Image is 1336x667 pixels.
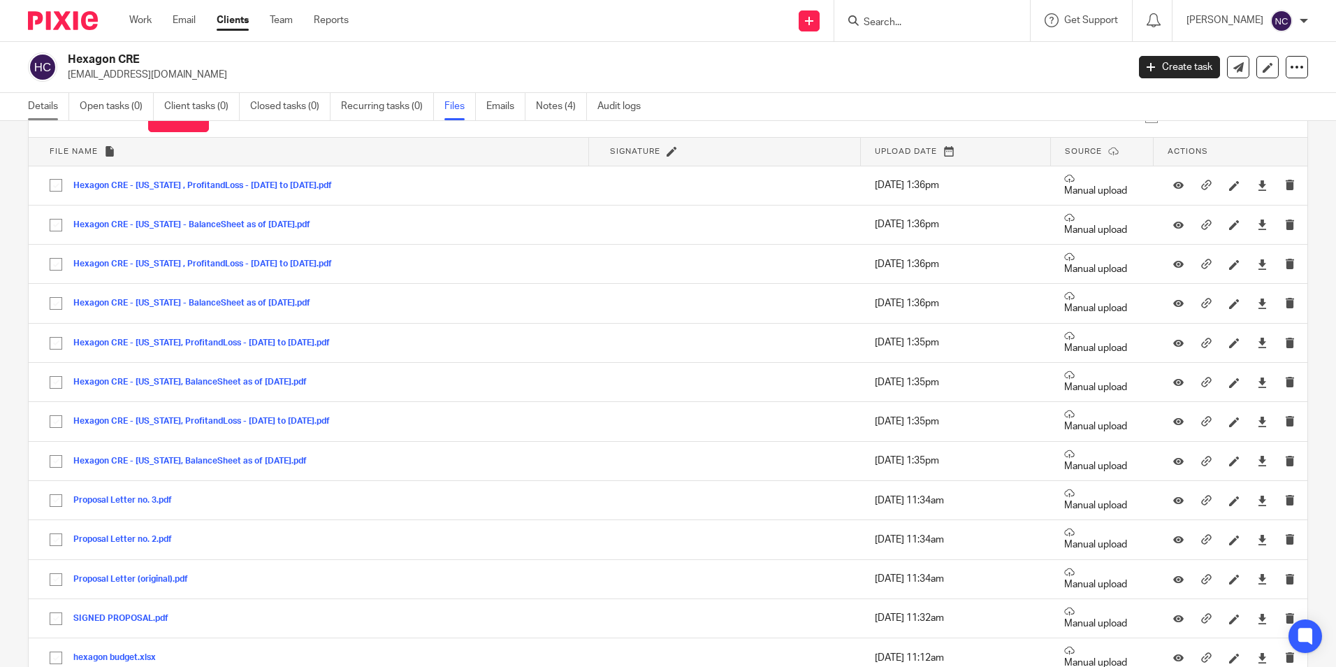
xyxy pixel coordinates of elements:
p: [DATE] 1:36pm [875,178,1037,192]
input: Select [43,566,69,593]
p: Manual upload [1064,449,1140,473]
p: [EMAIL_ADDRESS][DOMAIN_NAME] [68,68,1118,82]
a: Files [444,93,476,120]
p: Manual upload [1064,252,1140,276]
a: Client tasks (0) [164,93,240,120]
span: Upload date [875,148,937,155]
p: Manual upload [1064,331,1140,355]
input: Select [43,408,69,435]
p: [DATE] 11:34am [875,494,1037,508]
span: Show only signed documents [1145,109,1286,123]
p: Manual upload [1064,606,1140,631]
a: Audit logs [597,93,651,120]
p: Manual upload [1064,213,1140,237]
a: Clients [217,13,249,27]
a: Team [270,13,293,27]
input: Select [43,212,69,238]
button: Hexagon CRE - [US_STATE], BalanceSheet as of [DATE].pdf [73,457,317,466]
p: [DATE] 11:12am [875,651,1037,665]
button: Hexagon CRE - [US_STATE], BalanceSheet as of [DATE].pdf [73,378,317,387]
button: Hexagon CRE - [US_STATE], ProfitandLoss - [DATE] to [DATE].pdf [73,338,340,348]
a: Notes (4) [536,93,587,120]
a: Reports [314,13,349,27]
a: Recurring tasks (0) [341,93,434,120]
a: Download [1257,375,1268,389]
img: svg%3E [1270,10,1293,32]
button: Hexagon CRE - [US_STATE] - BalanceSheet as of [DATE].pdf [73,299,321,308]
p: [DATE] 1:36pm [875,296,1037,310]
input: Select [43,369,69,396]
input: Select [43,487,69,514]
h2: Hexagon CRE [68,52,908,67]
a: Download [1257,454,1268,468]
p: Manual upload [1064,370,1140,394]
button: Hexagon CRE - [US_STATE], ProfitandLoss - [DATE] to [DATE].pdf [73,417,340,426]
input: Select [43,448,69,475]
a: Closed tasks (0) [250,93,331,120]
p: [DATE] 11:34am [875,572,1037,586]
a: Download [1257,257,1268,271]
a: Download [1257,651,1268,665]
a: Download [1257,612,1268,626]
img: svg%3E [28,52,57,82]
a: Download [1257,296,1268,310]
a: Open tasks (0) [80,93,154,120]
span: Source [1065,148,1102,155]
input: Select [43,330,69,357]
a: Download [1257,533,1268,547]
button: SIGNED PROPOSAL.pdf [73,614,179,624]
a: Download [1257,217,1268,231]
a: Create task [1139,56,1220,78]
p: Manual upload [1064,567,1140,591]
a: Download [1257,494,1268,508]
p: Manual upload [1064,527,1140,552]
p: [DATE] 1:36pm [875,257,1037,271]
button: Hexagon CRE - [US_STATE] , ProfitandLoss - [DATE] to [DATE].pdf [73,259,342,269]
span: Get Support [1064,15,1118,25]
p: Manual upload [1064,409,1140,433]
input: Select [43,605,69,632]
a: Work [129,13,152,27]
span: Signature [610,148,660,155]
p: [DATE] 1:35pm [875,454,1037,468]
p: Manual upload [1064,173,1140,198]
button: hexagon budget.xlsx [73,653,166,663]
p: [DATE] 1:36pm [875,217,1037,231]
input: Select [43,290,69,317]
p: Manual upload [1064,291,1140,315]
button: Proposal Letter no. 2.pdf [73,535,182,545]
a: Emails [486,93,525,120]
input: Select [43,251,69,278]
button: Proposal Letter (original).pdf [73,575,198,584]
img: Pixie [28,11,98,30]
p: [DATE] 1:35pm [875,375,1037,389]
input: Search [862,17,988,29]
span: File name [50,148,98,155]
span: (20) [115,110,134,122]
a: Download [1257,178,1268,192]
p: [DATE] 11:34am [875,533,1037,547]
a: Email [173,13,196,27]
a: Download [1257,336,1268,350]
button: Hexagon CRE - [US_STATE] , ProfitandLoss - [DATE] to [DATE].pdf [73,181,342,191]
p: [PERSON_NAME] [1186,13,1263,27]
a: Details [28,93,69,120]
p: Manual upload [1064,488,1140,512]
input: Select [43,526,69,553]
p: [DATE] 1:35pm [875,336,1037,350]
input: Select [43,172,69,199]
a: Download [1257,415,1268,429]
p: [DATE] 11:32am [875,611,1037,625]
p: [DATE] 1:35pm [875,415,1037,429]
button: Hexagon CRE - [US_STATE] - BalanceSheet as of [DATE].pdf [73,220,321,230]
a: Download [1257,572,1268,586]
span: Actions [1168,148,1208,155]
button: Proposal Letter no. 3.pdf [73,496,182,505]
